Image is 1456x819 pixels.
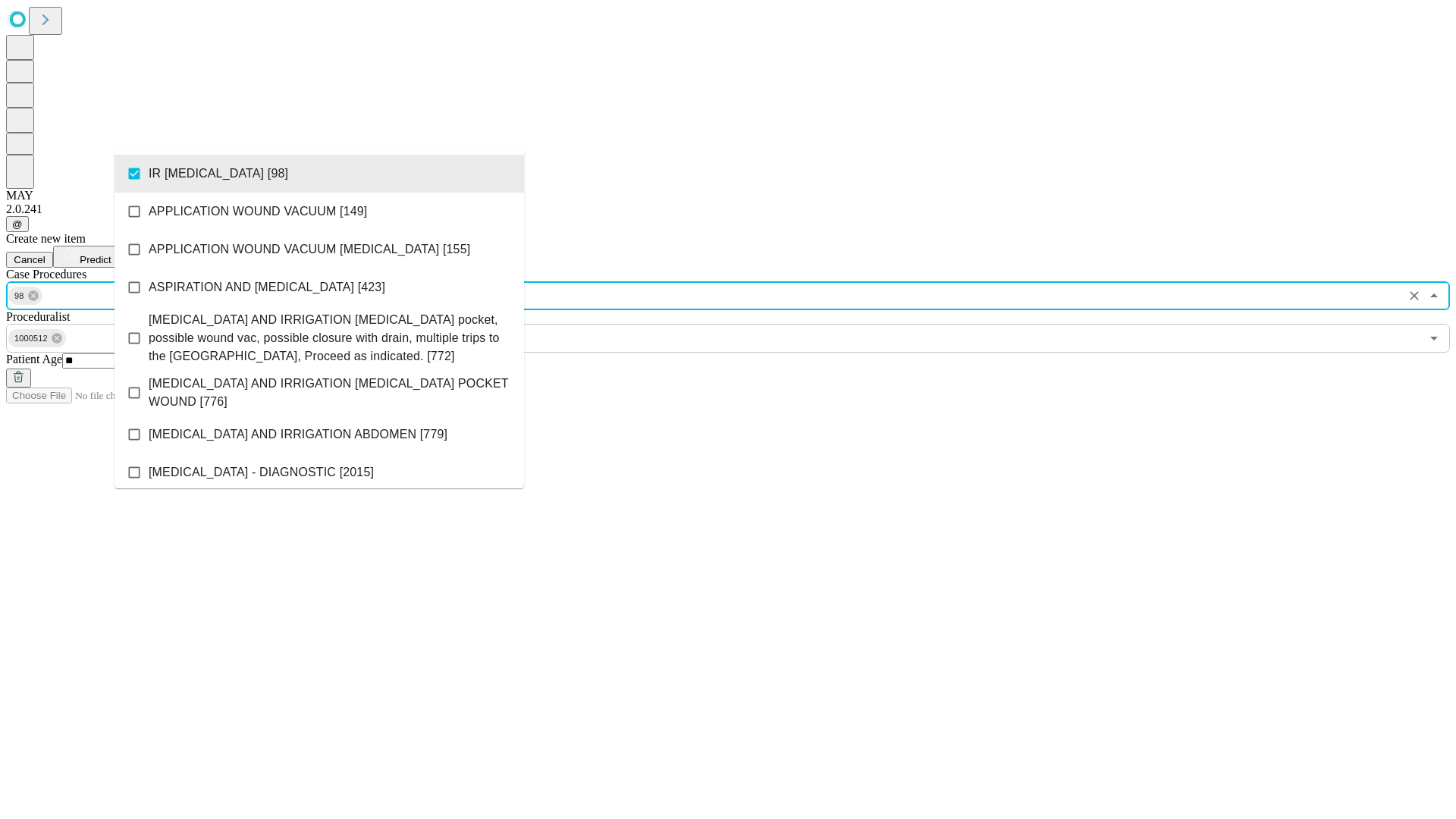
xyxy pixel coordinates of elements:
[14,254,45,265] span: Cancel
[80,254,111,265] span: Predict
[6,353,62,366] span: Patient Age
[149,165,288,183] span: IR [MEDICAL_DATA] [98]
[6,216,29,232] button: @
[53,246,123,268] button: Predict
[1404,285,1425,306] button: Clear
[1423,328,1445,349] button: Open
[6,189,1450,202] div: MAY
[6,232,86,245] span: Create new item
[149,375,512,411] span: [MEDICAL_DATA] AND IRRIGATION [MEDICAL_DATA] POCKET WOUND [776]
[1423,285,1445,306] button: Close
[8,287,30,305] span: 98
[149,463,374,482] span: [MEDICAL_DATA] - DIAGNOSTIC [2015]
[8,329,66,347] div: 1000512
[6,310,70,323] span: Proceduralist
[6,202,1450,216] div: 2.0.241
[6,268,86,281] span: Scheduled Procedure
[149,278,385,297] span: ASPIRATION AND [MEDICAL_DATA] [423]
[6,252,53,268] button: Cancel
[149,202,367,221] span: APPLICATION WOUND VACUUM [149]
[8,330,54,347] span: 1000512
[149,425,447,444] span: [MEDICAL_DATA] AND IRRIGATION ABDOMEN [779]
[149,240,470,259] span: APPLICATION WOUND VACUUM [MEDICAL_DATA] [155]
[8,287,42,305] div: 98
[149,311,512,366] span: [MEDICAL_DATA] AND IRRIGATION [MEDICAL_DATA] pocket, possible wound vac, possible closure with dr...
[12,218,23,230] span: @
